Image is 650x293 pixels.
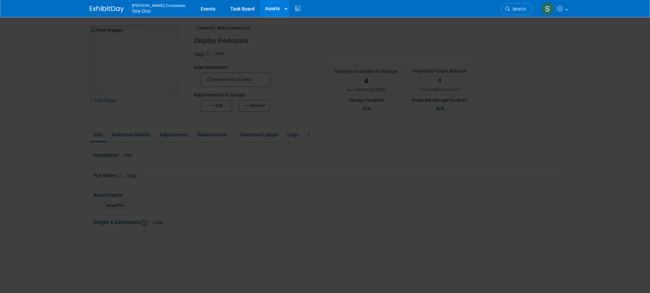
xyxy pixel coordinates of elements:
img: ExhibitDay [90,6,124,13]
span: 1 [12,21,16,28]
span: [PERSON_NAME] Companies [132,1,186,9]
span: Sea-Doo [132,8,151,14]
button: Close gallery [633,17,650,33]
span: 1 [7,21,10,28]
img: Stephanie Duval [541,2,554,15]
a: Search [501,3,532,15]
span: Search [510,6,526,12]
